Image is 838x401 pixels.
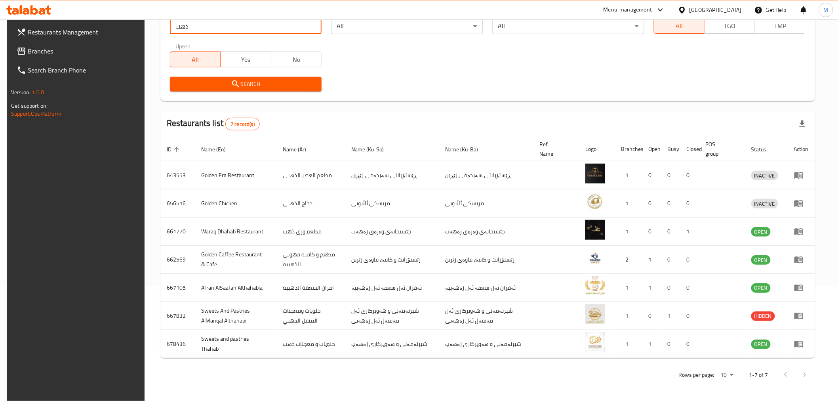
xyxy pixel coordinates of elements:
td: 0 [642,218,661,246]
th: Logo [579,137,615,161]
input: Search for restaurant name or ID.. [170,18,322,34]
td: مطعم و كافيه قهوتي الذهبية [276,246,345,274]
th: Closed [680,137,699,161]
th: Busy [661,137,680,161]
td: مطعم ورق ذهب [276,218,345,246]
span: HIDDEN [751,311,775,321]
table: enhanced table [160,137,815,358]
td: حلويات و معجنات ذهب [276,330,345,358]
td: 0 [661,161,680,189]
td: ئەفران ئەل سعفە ئەل زەهەبیە [439,274,533,302]
span: All [173,54,217,65]
td: 667105 [160,274,195,302]
span: M [824,6,828,14]
td: 0 [680,274,699,302]
span: Yes [224,54,268,65]
td: 1 [661,302,680,330]
th: Action [788,137,815,161]
td: 2 [615,246,642,274]
label: Upsell [175,44,190,49]
td: Golden Era Restaurant [195,161,276,189]
span: Status [751,145,777,154]
td: 0 [680,161,699,189]
img: Sweets And Pastries AlManqal Althahabi [585,304,605,324]
span: Branches [28,46,141,56]
div: All [331,18,483,34]
div: Menu-management [604,5,652,15]
td: 0 [642,161,661,189]
div: Menu [794,227,809,236]
button: All [654,18,705,34]
span: Get support on: [11,101,48,111]
img: Waraq Dhahab Restaurant [585,220,605,240]
td: دجاج الذهبي [276,189,345,218]
td: 1 [615,330,642,358]
span: POS group [706,139,735,158]
td: 0 [661,246,680,274]
button: TGO [704,18,755,34]
td: 1 [615,274,642,302]
img: Golden Chicken [585,192,605,212]
td: 0 [661,330,680,358]
td: Sweets And Pastries AlManqal Althahabi [195,302,276,330]
h2: Restaurants list [167,117,260,130]
span: Name (Ku-Ba) [446,145,489,154]
td: مریشکی ئاڵتونی [345,189,439,218]
td: 0 [642,302,661,330]
td: 656516 [160,189,195,218]
td: چێشتخانەی وەرەق زەهەب [439,218,533,246]
td: 678436 [160,330,195,358]
td: 0 [661,218,680,246]
td: مریشکی ئاڵتونی [439,189,533,218]
th: Open [642,137,661,161]
div: [GEOGRAPHIC_DATA] [689,6,742,14]
td: شیرنەمەنی و هەویرکاری ئەل مەنقەل ئەل زەهەبی [345,302,439,330]
td: 0 [680,330,699,358]
td: ئەفران ئەل سعفە ئەل زەهەبیە [345,274,439,302]
td: 1 [615,302,642,330]
td: 1 [615,161,642,189]
span: Restaurants Management [28,27,141,37]
span: Ref. Name [539,139,569,158]
span: Search Branch Phone [28,65,141,75]
td: شیرنەمەنی و هەویرکاری ئەل مەنقەل ئەل زەهەبی [439,302,533,330]
span: Version: [11,87,30,97]
span: OPEN [751,340,771,349]
div: OPEN [751,283,771,293]
span: All [657,20,701,32]
td: 662569 [160,246,195,274]
div: INACTIVE [751,199,778,208]
td: 667832 [160,302,195,330]
td: 0 [680,189,699,218]
td: 0 [680,302,699,330]
td: Sweets and pastries Thahab [195,330,276,358]
td: 643553 [160,161,195,189]
td: حلويات ومعجنات المنقل الذهبي [276,302,345,330]
span: Search [176,79,315,89]
td: 0 [661,189,680,218]
td: شیرنەمەنی و هەویرکاری زەهەب [345,330,439,358]
td: شیرنەمەنی و هەویرکاری زەهەب [439,330,533,358]
td: ڕێستۆرانتی سەردەمی زێڕین [345,161,439,189]
div: Rows per page: [718,369,737,381]
td: 1 [642,274,661,302]
td: 1 [615,189,642,218]
span: Name (Ar) [283,145,316,154]
div: OPEN [751,227,771,237]
td: 1 [615,218,642,246]
td: 0 [642,189,661,218]
p: 1-7 of 7 [749,370,768,380]
span: ID [167,145,182,154]
span: 1.0.0 [32,87,44,97]
td: Golden Caffee Restaurant & Cafe [195,246,276,274]
span: OPEN [751,283,771,292]
td: چێشتخانەی وەرەق زەهەب [345,218,439,246]
td: 661770 [160,218,195,246]
img: Golden Caffee Restaurant & Cafe [585,248,605,268]
span: INACTIVE [751,171,778,180]
td: Waraq Dhahab Restaurant [195,218,276,246]
th: Branches [615,137,642,161]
